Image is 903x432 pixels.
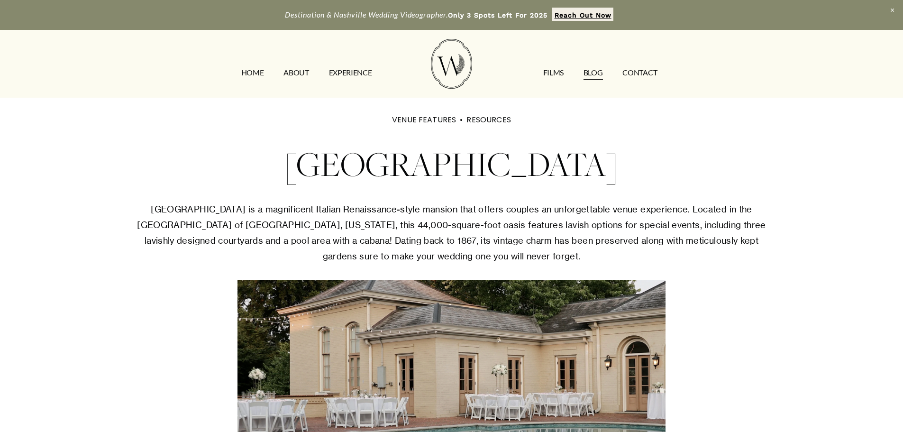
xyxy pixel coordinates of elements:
[329,65,372,80] a: EXPERIENCE
[431,39,472,89] img: Wild Fern Weddings
[552,8,613,21] a: Reach Out Now
[466,114,511,125] a: RESOURCES
[584,65,603,80] a: Blog
[283,65,309,80] a: ABOUT
[555,11,611,19] strong: Reach Out Now
[127,202,777,264] p: [GEOGRAPHIC_DATA] is a magnificent Italian Renaissance-style mansion that offers couples an unfor...
[392,114,456,125] a: VENUE FEATURES
[241,65,264,80] a: HOME
[127,139,777,189] h1: [GEOGRAPHIC_DATA]
[622,65,657,80] a: CONTACT
[543,65,564,80] a: FILMS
